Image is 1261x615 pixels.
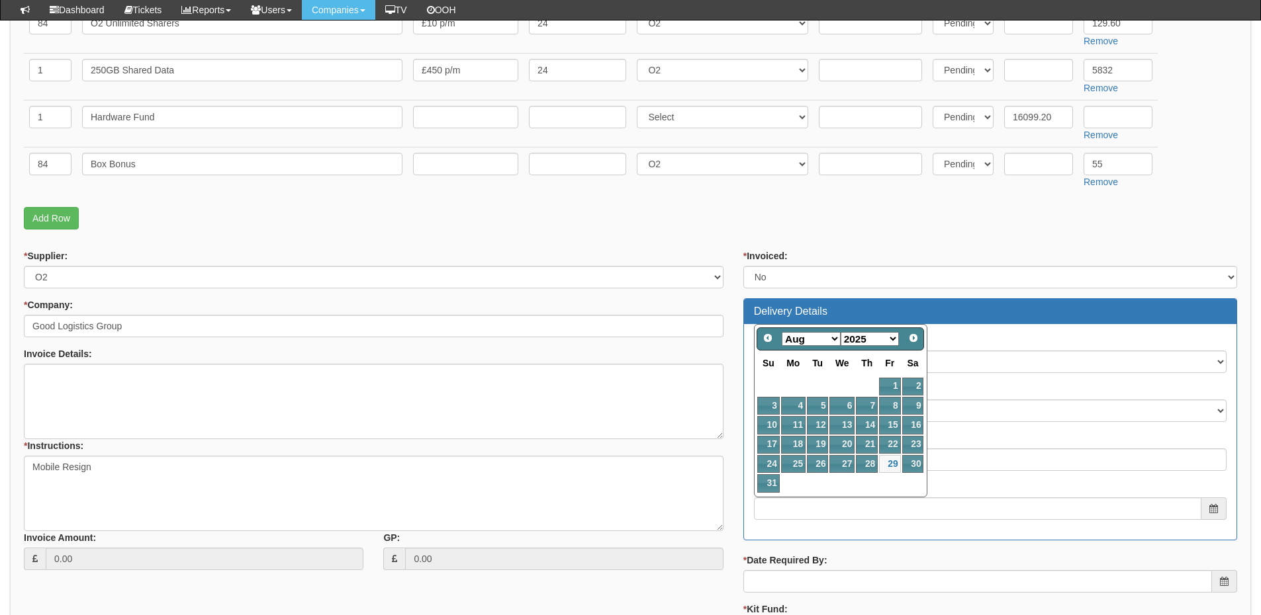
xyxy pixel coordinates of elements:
[757,474,780,492] a: 31
[757,455,780,473] a: 24
[812,358,823,368] span: Tuesday
[763,358,774,368] span: Sunday
[879,455,900,473] a: 29
[879,416,900,434] a: 15
[829,416,855,434] a: 13
[757,397,780,415] a: 3
[908,333,919,343] span: Next
[861,358,872,368] span: Thursday
[757,416,780,434] a: 10
[807,397,828,415] a: 5
[786,358,800,368] span: Monday
[781,416,806,434] a: 11
[902,416,924,434] a: 16
[24,298,73,311] label: Company:
[781,397,806,415] a: 4
[856,397,878,415] a: 7
[24,347,92,360] label: Invoice Details:
[757,436,780,454] a: 17
[879,397,900,415] a: 8
[763,333,773,343] span: Prev
[743,553,827,567] label: Date Required By:
[1084,130,1118,140] a: Remove
[24,207,79,229] a: Add Row
[383,531,400,544] label: GP:
[904,329,923,348] a: Next
[781,436,806,454] a: 18
[24,249,68,263] label: Supplier:
[902,455,924,473] a: 30
[24,531,96,544] label: Invoice Amount:
[902,397,924,415] a: 9
[902,436,924,454] a: 23
[743,249,788,263] label: Invoiced:
[1084,177,1118,187] a: Remove
[24,439,83,452] label: Instructions:
[754,306,1227,317] h3: Delivery Details
[879,378,900,395] a: 1
[781,455,806,473] a: 25
[856,436,878,454] a: 21
[807,416,828,434] a: 12
[829,436,855,454] a: 20
[807,455,828,473] a: 26
[759,329,777,348] a: Prev
[885,358,894,368] span: Friday
[856,416,878,434] a: 14
[1084,36,1118,46] a: Remove
[829,397,855,415] a: 6
[879,436,900,454] a: 22
[908,358,919,368] span: Saturday
[829,455,855,473] a: 27
[1084,83,1118,93] a: Remove
[902,378,924,395] a: 2
[807,436,828,454] a: 19
[856,455,878,473] a: 28
[835,358,849,368] span: Wednesday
